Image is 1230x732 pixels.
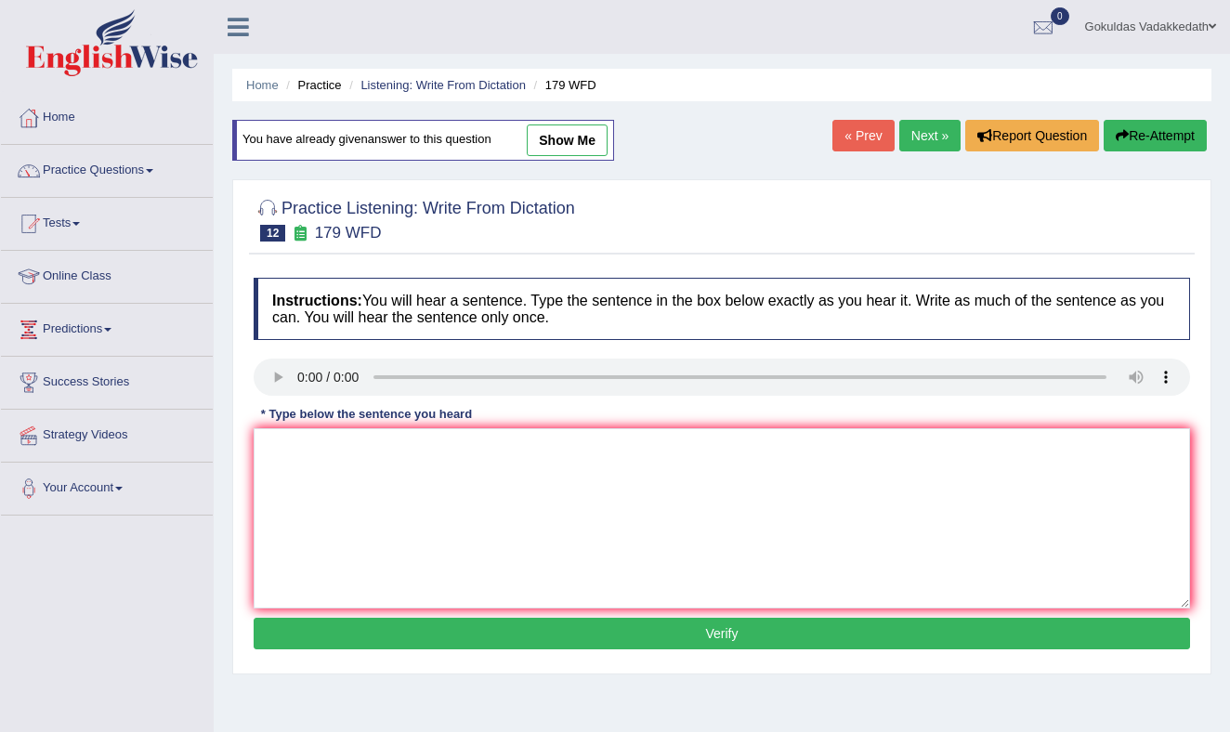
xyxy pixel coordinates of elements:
[1104,120,1207,151] button: Re-Attempt
[360,78,526,92] a: Listening: Write From Dictation
[272,293,362,308] b: Instructions:
[1,357,213,403] a: Success Stories
[281,76,341,94] li: Practice
[530,76,596,94] li: 179 WFD
[290,225,309,242] small: Exam occurring question
[965,120,1099,151] button: Report Question
[254,618,1190,649] button: Verify
[527,124,608,156] a: show me
[1,410,213,456] a: Strategy Videos
[1,198,213,244] a: Tests
[899,120,961,151] a: Next »
[1,304,213,350] a: Predictions
[246,78,279,92] a: Home
[315,224,382,242] small: 179 WFD
[254,195,575,242] h2: Practice Listening: Write From Dictation
[260,225,285,242] span: 12
[1,251,213,297] a: Online Class
[254,405,479,423] div: * Type below the sentence you heard
[1051,7,1069,25] span: 0
[232,120,614,161] div: You have already given answer to this question
[254,278,1190,340] h4: You will hear a sentence. Type the sentence in the box below exactly as you hear it. Write as muc...
[1,463,213,509] a: Your Account
[832,120,894,151] a: « Prev
[1,92,213,138] a: Home
[1,145,213,191] a: Practice Questions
